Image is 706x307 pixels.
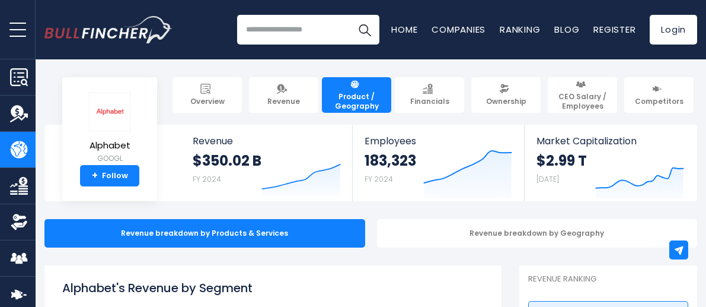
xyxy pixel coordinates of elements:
[267,97,300,106] span: Revenue
[181,125,353,201] a: Revenue $350.02 B FY 2024
[471,77,541,113] a: Ownership
[322,77,391,113] a: Product / Geography
[650,15,697,45] a: Login
[554,23,579,36] a: Blog
[500,23,540,36] a: Ranking
[80,165,139,186] a: +Follow
[249,77,318,113] a: Revenue
[193,151,261,170] strong: $350.02 B
[486,97,526,106] span: Ownership
[432,23,485,36] a: Companies
[10,213,28,231] img: Ownership
[353,125,523,201] a: Employees 183,323 FY 2024
[525,125,696,201] a: Market Capitalization $2.99 T [DATE]
[624,77,694,113] a: Competitors
[377,219,698,248] div: Revenue breakdown by Geography
[44,219,365,248] div: Revenue breakdown by Products & Services
[548,77,617,113] a: CEO Salary / Employees
[44,16,172,43] a: Go to homepage
[190,97,225,106] span: Overview
[593,23,635,36] a: Register
[89,141,130,151] span: Alphabet
[391,23,417,36] a: Home
[193,174,221,184] small: FY 2024
[553,92,612,110] span: CEO Salary / Employees
[635,97,683,106] span: Competitors
[365,151,416,170] strong: 183,323
[44,16,172,43] img: Bullfincher logo
[92,170,98,181] strong: +
[327,92,386,110] span: Product / Geography
[528,274,688,284] p: Revenue Ranking
[395,77,464,113] a: Financials
[536,151,587,170] strong: $2.99 T
[88,91,131,166] a: Alphabet GOOGL
[350,15,379,45] button: Search
[410,97,449,106] span: Financials
[536,174,559,184] small: [DATE]
[89,153,130,164] small: GOOGL
[536,135,684,147] span: Market Capitalization
[172,77,242,113] a: Overview
[365,135,512,147] span: Employees
[193,135,341,147] span: Revenue
[365,174,393,184] small: FY 2024
[62,279,484,297] h1: Alphabet's Revenue by Segment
